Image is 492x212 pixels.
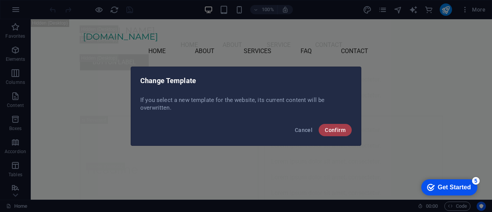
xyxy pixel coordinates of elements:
[325,127,346,133] span: Confirm
[295,127,312,133] span: Cancel
[23,8,56,15] div: Get Started
[57,2,65,9] div: 5
[140,76,352,85] h2: Change Template
[50,97,113,204] a: Headline
[140,96,352,112] p: If you select a new template for the website, its current content will be overwritten.
[319,124,352,136] button: Confirm
[292,124,316,136] button: Cancel
[6,4,62,20] div: Get Started 5 items remaining, 0% complete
